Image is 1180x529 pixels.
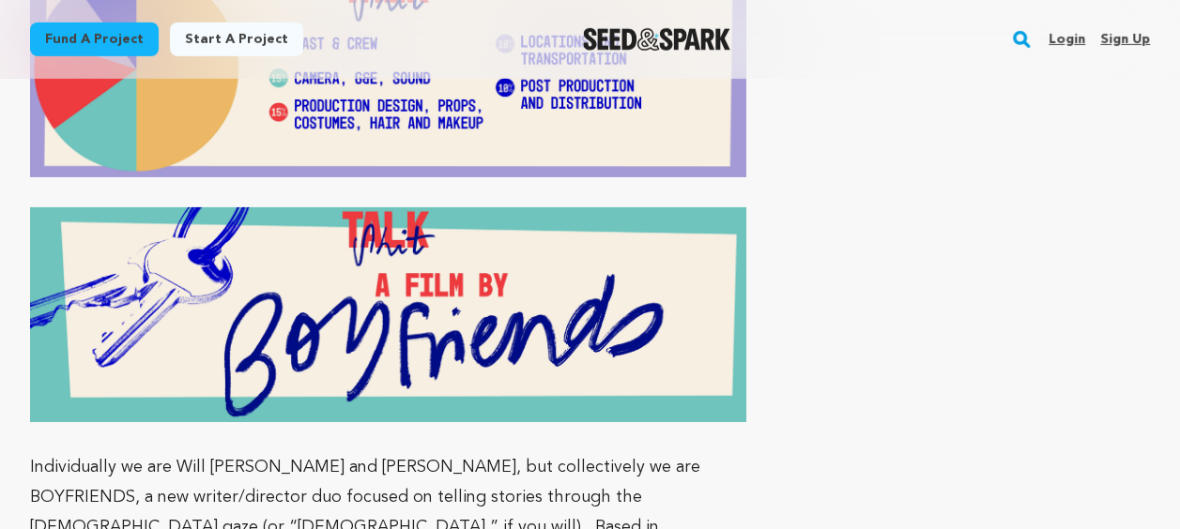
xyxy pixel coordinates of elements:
[30,23,159,56] a: Fund a project
[30,207,746,422] img: 1714517265-seedandspark-07.jpg
[1100,24,1150,54] a: Sign up
[170,23,303,56] a: Start a project
[583,28,730,51] a: Seed&Spark Homepage
[1049,24,1085,54] a: Login
[583,28,730,51] img: Seed&Spark Logo Dark Mode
